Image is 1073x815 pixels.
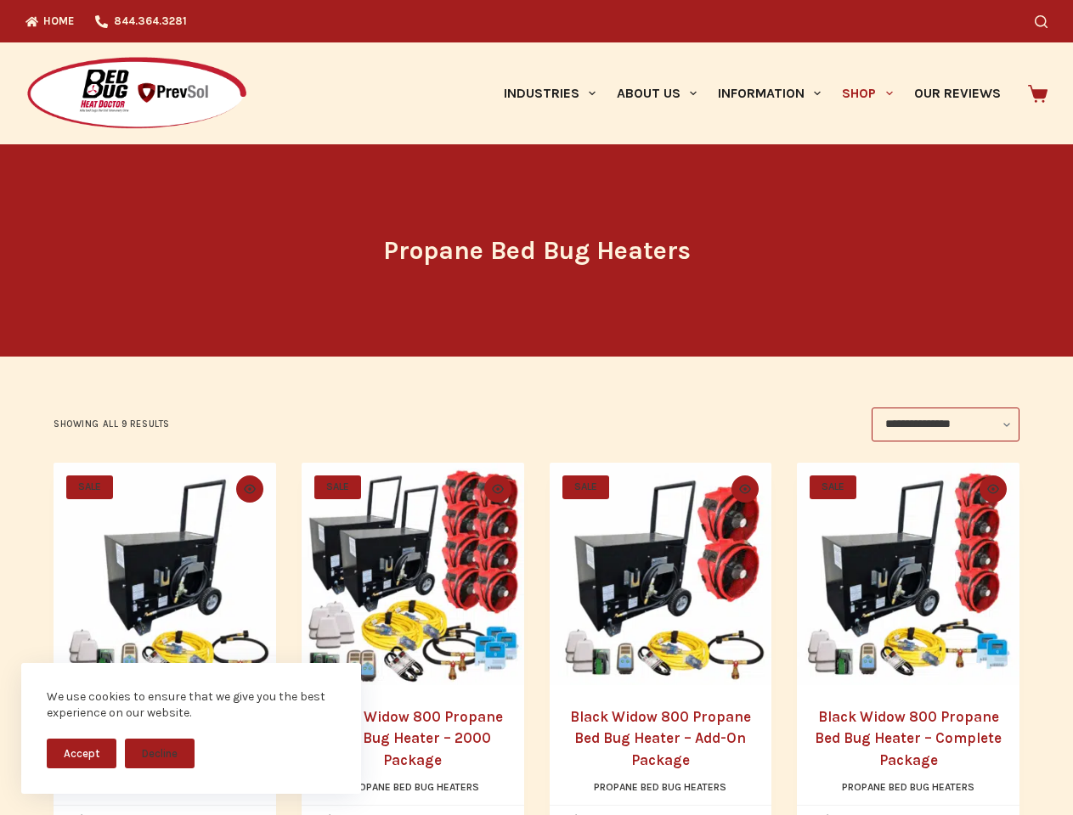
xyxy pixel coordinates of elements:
span: SALE [562,475,609,499]
button: Quick view toggle [731,475,759,503]
span: SALE [314,475,361,499]
a: Black Widow 800 Propane Bed Bug Heater - Complete Package [797,463,1019,685]
a: Propane Bed Bug Heaters [842,781,974,793]
a: About Us [606,42,707,144]
a: Black Widow 800 Propane Bed Bug Heater – Complete Package [815,708,1002,768]
button: Quick view toggle [236,475,263,503]
div: We use cookies to ensure that we give you the best experience on our website. [47,689,336,722]
select: Shop order [872,407,1019,441]
button: Accept [47,739,116,768]
a: Black Widow 800 Propane Bed Bug Heater [54,463,276,685]
a: Propane Bed Bug Heaters [594,781,726,793]
a: Black Widow 800 Propane Bed Bug Heater – Add-On Package [570,708,751,768]
a: Shop [832,42,903,144]
a: Industries [493,42,606,144]
button: Decline [125,739,195,768]
span: SALE [66,475,113,499]
a: Information [708,42,832,144]
span: SALE [810,475,856,499]
a: Black Widow 800 Propane Bed Bug Heater - 2000 Package [302,463,524,685]
a: Black Widow 800 Propane Bed Bug Heater - Add-On Package [550,463,772,685]
nav: Primary [493,42,1011,144]
button: Search [1035,15,1048,28]
a: Propane Bed Bug Heaters [347,781,479,793]
a: Black Widow 800 Propane Bed Bug Heater – 2000 Package [322,708,503,768]
h1: Propane Bed Bug Heaters [218,232,856,270]
a: Our Reviews [903,42,1011,144]
button: Quick view toggle [484,475,511,503]
button: Quick view toggle [980,475,1007,503]
img: Prevsol/Bed Bug Heat Doctor [25,56,248,132]
p: Showing all 9 results [54,417,170,432]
